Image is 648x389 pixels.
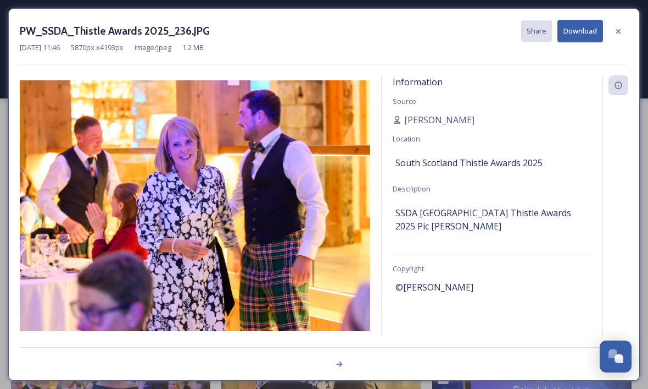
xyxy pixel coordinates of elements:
span: SSDA [GEOGRAPHIC_DATA] Thistle Awards 2025 Pic [PERSON_NAME] [395,206,589,233]
button: Open Chat [600,341,632,372]
span: Description [393,184,431,194]
span: image/jpeg [135,42,171,53]
span: 5870 px x 4193 px [71,42,124,53]
span: [PERSON_NAME] [404,113,474,127]
img: PW_SSDA_Thistle%20Awards%202025_236.JPG [20,80,370,331]
span: [DATE] 11:46 [20,42,60,53]
span: ©[PERSON_NAME] [395,281,473,294]
span: Information [393,76,443,88]
span: Location [393,134,420,144]
span: Source [393,96,416,106]
span: Copyright [393,264,424,273]
span: 1.2 MB [182,42,204,53]
button: Download [557,20,603,42]
h3: PW_SSDA_Thistle Awards 2025_236.JPG [20,23,210,39]
span: South Scotland Thistle Awards 2025 [395,156,543,169]
button: Share [521,20,552,42]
